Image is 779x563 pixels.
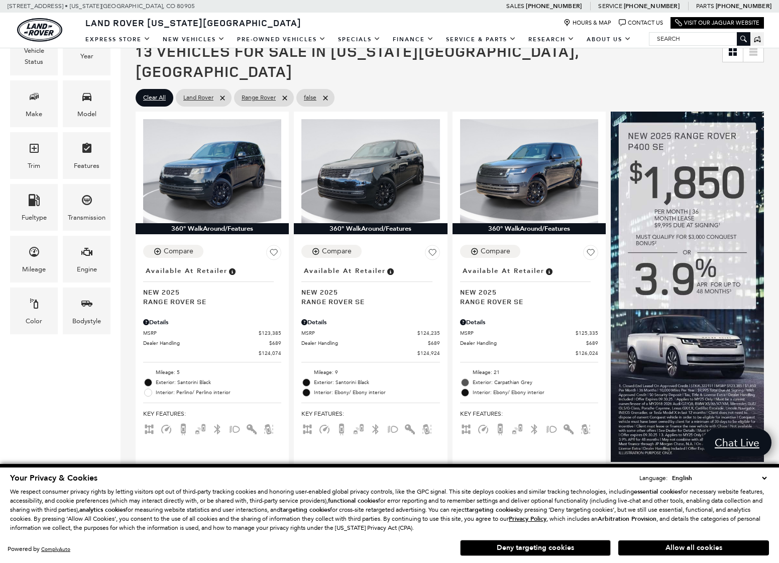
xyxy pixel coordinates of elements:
span: Adaptive Cruise Control [477,425,489,432]
a: Land Rover [US_STATE][GEOGRAPHIC_DATA] [79,17,307,29]
a: $124,924 [301,349,439,357]
a: Privacy Policy [509,515,546,522]
span: Lane Warning [580,425,592,432]
div: MileageMileage [10,236,58,283]
span: Model [81,88,93,109]
span: Interior: Ebony/ Ebony interior [314,388,439,398]
li: Mileage: 9 [301,367,439,378]
div: Compare [164,247,193,256]
span: Adaptive Cruise Control [318,425,330,432]
div: EngineEngine [63,236,110,283]
a: Contact Us [619,19,663,27]
span: Range Rover [242,91,276,104]
a: land-rover [17,18,62,42]
input: Search [649,33,750,45]
span: $126,024 [576,349,598,357]
span: Backup Camera [336,425,348,432]
span: Dealer Handling [301,339,427,347]
a: Finance [387,31,440,48]
a: EXPRESS STORE [79,31,157,48]
span: Bluetooth [370,425,382,432]
span: Backup Camera [494,425,506,432]
div: Compare [322,247,352,256]
span: Parts [696,3,714,10]
span: $125,335 [576,329,598,337]
div: 360° WalkAround/Features [294,223,447,234]
span: Interior: Perlino/ Perlino interior [156,388,281,398]
span: MSRP [143,329,259,337]
div: Vehicle Status [18,45,50,67]
a: Available at RetailerNew 2025Range Rover SE [143,264,281,306]
span: Lane Warning [421,425,433,432]
nav: Main Navigation [79,31,637,48]
a: Service & Parts [440,31,522,48]
span: Key Features : [301,408,439,419]
span: Your Privacy & Cookies [10,473,97,484]
div: Powered by [8,546,70,552]
button: Allow all cookies [618,540,769,555]
span: Fog Lights [229,425,241,432]
a: MSRP $123,385 [143,329,281,337]
span: Bluetooth [528,425,540,432]
a: [PHONE_NUMBER] [624,2,680,10]
u: Privacy Policy [509,515,546,523]
span: Fog Lights [545,425,558,432]
img: 2025 LAND ROVER Range Rover SE [460,119,598,223]
span: Exterior: Santorini Black [314,378,439,388]
span: New 2025 [301,287,432,297]
span: Clear All [143,91,166,104]
span: $124,924 [417,349,440,357]
span: Range Rover SE [301,297,432,306]
div: ColorColor [10,288,58,334]
span: Sales [506,3,524,10]
a: $124,074 [143,349,281,357]
div: BodystyleBodystyle [63,288,110,334]
span: Land Rover [183,91,213,104]
strong: essential cookies [634,488,681,496]
div: Engine [77,264,97,275]
a: [STREET_ADDRESS] • [US_STATE][GEOGRAPHIC_DATA], CO 80905 [8,3,195,10]
a: Available at RetailerNew 2025Range Rover SE [460,264,598,306]
button: Save Vehicle [266,245,281,264]
span: Range Rover SE [143,297,274,306]
span: Keyless Entry [246,425,258,432]
span: Backup Camera [177,425,189,432]
a: $126,024 [460,349,598,357]
span: Key Features : [143,408,281,419]
div: Mileage [22,264,46,275]
span: Keyless Entry [404,425,416,432]
div: 360° WalkAround/Features [453,223,606,234]
span: Bodystyle [81,295,93,316]
div: TrimTrim [10,132,58,179]
strong: Arbitration Provision [598,515,656,523]
p: We respect consumer privacy rights by letting visitors opt out of third-party tracking cookies an... [10,487,769,532]
span: Color [28,295,40,316]
div: Transmission [68,212,105,223]
a: Hours & Map [564,19,611,27]
span: false [304,91,316,104]
div: Language: [639,475,667,481]
select: Language Select [670,473,769,483]
a: Available at RetailerNew 2025Range Rover SE [301,264,439,306]
span: Vehicle is in stock and ready for immediate delivery. Due to demand, availability is subject to c... [544,265,553,276]
a: About Us [581,31,637,48]
button: Compare Vehicle [301,245,362,258]
span: Available at Retailer [463,265,544,276]
span: Blind Spot Monitor [353,425,365,432]
div: 360° WalkAround/Features [136,223,289,234]
a: Dealer Handling $689 [143,339,281,347]
span: Available at Retailer [146,265,228,276]
span: Engine [81,243,93,264]
span: Available at Retailer [304,265,386,276]
span: Vehicle is in stock and ready for immediate delivery. Due to demand, availability is subject to c... [228,265,237,276]
span: Exterior: Carpathian Grey [473,378,598,388]
div: Color [26,316,42,327]
a: Visit Our Jaguar Website [675,19,759,27]
div: FeaturesFeatures [63,132,110,179]
span: $689 [269,339,281,347]
strong: functional cookies [328,497,378,505]
span: Trim [28,140,40,160]
img: Land Rover [17,18,62,42]
a: New Vehicles [157,31,231,48]
div: FueltypeFueltype [10,184,58,231]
